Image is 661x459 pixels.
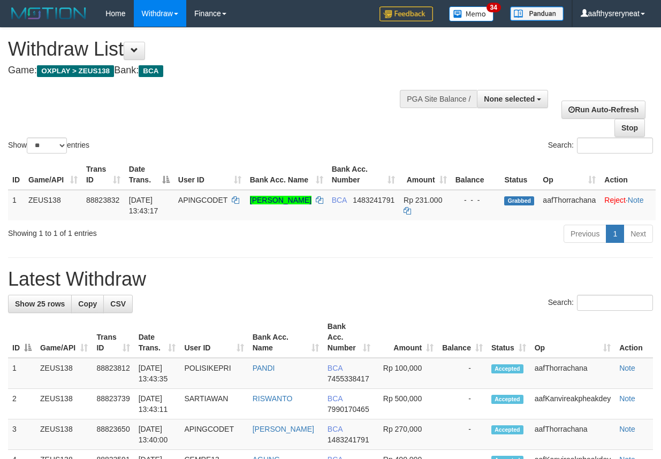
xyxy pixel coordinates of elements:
[92,317,134,358] th: Trans ID: activate to sort column ascending
[134,419,180,450] td: [DATE] 13:40:00
[36,419,92,450] td: ZEUS138
[180,358,248,389] td: POLISIKEPRI
[375,317,438,358] th: Amount: activate to sort column ascending
[328,159,399,190] th: Bank Acc. Number: activate to sort column ascending
[92,358,134,389] td: 88823812
[328,394,343,403] span: BCA
[530,389,615,419] td: aafKanvireakpheakdey
[8,39,430,60] h1: Withdraw List
[619,364,635,372] a: Note
[129,196,158,215] span: [DATE] 13:43:17
[37,65,114,77] span: OXPLAY > ZEUS138
[604,196,626,204] a: Reject
[174,159,246,190] th: User ID: activate to sort column ascending
[328,405,369,414] span: Copy 7990170465 to clipboard
[375,389,438,419] td: Rp 500,000
[15,300,65,308] span: Show 25 rows
[78,300,97,308] span: Copy
[530,358,615,389] td: aafThorrachana
[451,159,500,190] th: Balance
[8,224,268,239] div: Showing 1 to 1 of 1 entries
[404,196,442,204] span: Rp 231.000
[530,419,615,450] td: aafThorrachana
[8,358,36,389] td: 1
[449,6,494,21] img: Button%20Memo.svg
[548,137,653,154] label: Search:
[328,435,369,444] span: Copy 1483241791 to clipboard
[134,317,180,358] th: Date Trans.: activate to sort column ascending
[180,419,248,450] td: APINGCODET
[353,196,394,204] span: Copy 1483241791 to clipboard
[455,195,496,205] div: - - -
[438,358,487,389] td: -
[8,137,89,154] label: Show entries
[8,190,24,220] td: 1
[8,317,36,358] th: ID: activate to sort column descending
[180,317,248,358] th: User ID: activate to sort column ascending
[8,5,89,21] img: MOTION_logo.png
[504,196,534,205] span: Grabbed
[125,159,174,190] th: Date Trans.: activate to sort column descending
[86,196,119,204] span: 88823832
[619,394,635,403] a: Note
[253,364,275,372] a: PANDI
[71,295,104,313] a: Copy
[477,90,548,108] button: None selected
[92,389,134,419] td: 88823739
[577,137,653,154] input: Search:
[538,159,600,190] th: Op: activate to sort column ascending
[606,225,624,243] a: 1
[36,358,92,389] td: ZEUS138
[24,190,82,220] td: ZEUS138
[487,317,530,358] th: Status: activate to sort column ascending
[484,95,535,103] span: None selected
[577,295,653,311] input: Search:
[538,190,600,220] td: aafThorrachana
[561,101,645,119] a: Run Auto-Refresh
[438,389,487,419] td: -
[530,317,615,358] th: Op: activate to sort column ascending
[328,364,343,372] span: BCA
[399,159,451,190] th: Amount: activate to sort column ascending
[328,374,369,383] span: Copy 7455338417 to clipboard
[615,317,653,358] th: Action
[500,159,538,190] th: Status
[8,295,72,313] a: Show 25 rows
[253,394,293,403] a: RISWANTO
[491,395,523,404] span: Accepted
[178,196,227,204] span: APINGCODET
[400,90,477,108] div: PGA Site Balance /
[139,65,163,77] span: BCA
[246,159,328,190] th: Bank Acc. Name: activate to sort column ascending
[375,358,438,389] td: Rp 100,000
[8,269,653,290] h1: Latest Withdraw
[110,300,126,308] span: CSV
[248,317,323,358] th: Bank Acc. Name: activate to sort column ascending
[8,65,430,76] h4: Game: Bank:
[323,317,375,358] th: Bank Acc. Number: activate to sort column ascending
[180,389,248,419] td: SARTIAWAN
[510,6,564,21] img: panduan.png
[564,225,606,243] a: Previous
[491,364,523,373] span: Accepted
[624,225,653,243] a: Next
[328,425,343,433] span: BCA
[614,119,645,137] a: Stop
[24,159,82,190] th: Game/API: activate to sort column ascending
[27,137,67,154] select: Showentries
[600,159,656,190] th: Action
[438,317,487,358] th: Balance: activate to sort column ascending
[438,419,487,450] td: -
[8,389,36,419] td: 2
[36,317,92,358] th: Game/API: activate to sort column ascending
[8,419,36,450] td: 3
[379,6,433,21] img: Feedback.jpg
[8,159,24,190] th: ID
[628,196,644,204] a: Note
[92,419,134,450] td: 88823650
[375,419,438,450] td: Rp 270,000
[332,196,347,204] span: BCA
[487,3,501,12] span: 34
[82,159,125,190] th: Trans ID: activate to sort column ascending
[134,358,180,389] td: [DATE] 13:43:35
